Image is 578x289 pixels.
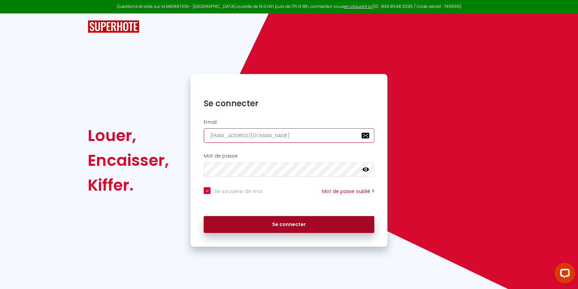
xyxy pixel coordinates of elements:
[88,20,139,33] img: SuperHote logo
[344,3,373,9] a: en cliquant ici
[322,188,374,195] a: Mot de passe oublié ?
[88,123,169,148] div: Louer,
[204,119,374,125] h2: Email
[88,173,169,197] div: Kiffer.
[204,128,374,143] input: Ton Email
[88,148,169,173] div: Encaisser,
[549,260,578,289] iframe: LiveChat chat widget
[204,153,374,159] h2: Mot de passe
[204,98,374,109] h1: Se connecter
[204,216,374,233] button: Se connecter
